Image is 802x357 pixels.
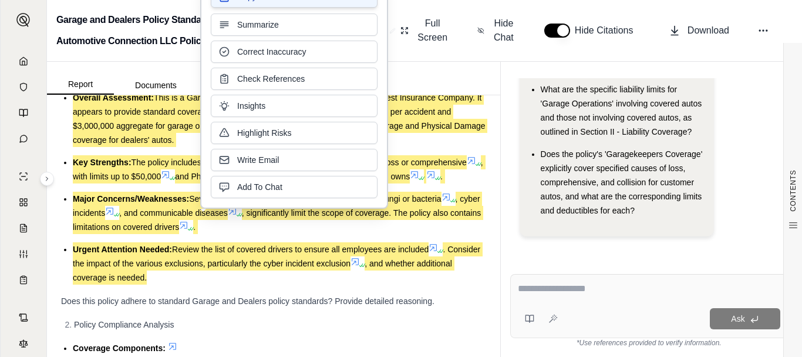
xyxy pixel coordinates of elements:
[211,122,378,144] button: Highlight Risks
[8,75,39,99] a: Documents Vault
[575,24,641,38] span: Hide Citations
[8,165,39,188] a: Single Policy
[8,306,39,329] a: Contract Analysis
[73,245,172,254] span: Urgent Attention Needed:
[237,46,306,58] span: Correct Inaccuracy
[510,338,788,348] div: *Use references provided to verify information.
[416,16,449,45] span: Full Screen
[237,154,279,166] span: Write Email
[237,127,292,139] span: Highlight Risks
[378,194,441,203] span: , fungi or bacteria
[211,95,378,117] button: Insights
[541,149,703,215] span: Does the policy's 'Garagekeepers Coverage' explicitly cover specified causes of loss, comprehensi...
[73,194,480,218] span: , cyber incidents
[541,85,702,136] span: What are the specific liability limits for 'Garage Operations' involving covered autos and those ...
[8,332,39,355] a: Legal Search Engine
[491,16,516,45] span: Hide Chat
[211,41,378,63] button: Correct Inaccuracy
[8,127,39,151] a: Chat
[16,13,31,27] img: Expand sidebar
[211,149,378,171] button: Write Email
[73,343,166,353] span: Coverage Components:
[132,158,467,167] span: The policy includes Garagekeepers Coverage for specified causes of loss or comprehensive
[788,170,798,212] span: CONTENTS
[8,242,39,266] a: Custom Report
[40,172,54,186] button: Expand sidebar
[74,320,174,329] span: Policy Compliance Analysis
[8,101,39,125] a: Prompt Library
[237,181,282,193] span: Add To Chat
[8,191,39,214] a: Policy Comparisons
[731,314,744,323] span: Ask
[664,19,734,42] button: Download
[193,222,196,232] span: .
[396,12,454,49] button: Full Screen
[211,14,378,36] button: Summarize
[175,172,410,181] span: and Physical Damage coverage for used autos the insured owns
[8,49,39,73] a: Home
[211,68,378,90] button: Check References
[73,158,132,167] span: Key Strengths:
[189,194,363,203] span: Several exclusions, including those for terrorism
[73,93,154,102] span: Overall Assessment:
[440,172,443,181] span: .
[119,208,227,218] span: , and communicable diseases
[61,296,434,306] span: Does this policy adhere to standard Garage and Dealers policy standards? Provide detailed reasoning.
[211,176,378,198] button: Add To Chat
[237,19,279,31] span: Summarize
[56,9,385,52] h2: Garage and Dealers Policy Standards Verification for [PERSON_NAME]'s Automotive Connection LLC Po...
[8,268,39,292] a: Coverage Table
[12,8,35,32] button: Expand sidebar
[47,75,114,95] button: Report
[710,308,780,329] button: Ask
[114,76,198,95] button: Documents
[8,216,39,240] a: Claim Coverage
[237,100,265,112] span: Insights
[73,194,189,203] span: Major Concerns/Weaknesses:
[237,73,305,85] span: Check References
[473,12,521,49] button: Hide Chat
[688,24,729,38] span: Download
[172,245,429,254] span: Review the list of covered drivers to ensure all employees are included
